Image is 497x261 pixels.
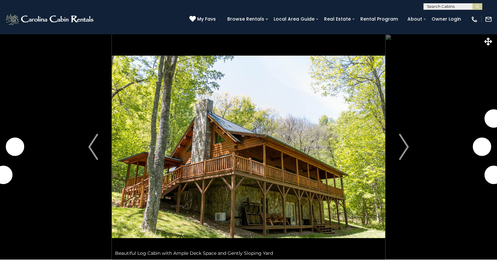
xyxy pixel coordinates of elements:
img: arrow [399,134,409,160]
img: phone-regular-white.png [471,16,478,23]
a: About [404,14,425,24]
a: My Favs [189,16,217,23]
a: Browse Rentals [224,14,267,24]
div: Beautiful Log Cabin with Ample Deck Space and Gently Sloping Yard [112,247,385,260]
a: Rental Program [357,14,401,24]
span: My Favs [197,16,216,23]
img: mail-regular-white.png [485,16,492,23]
img: arrow [88,134,98,160]
a: Real Estate [321,14,354,24]
button: Next [385,34,422,260]
a: Owner Login [428,14,464,24]
a: Local Area Guide [270,14,318,24]
button: Previous [75,34,112,260]
img: White-1-2.png [5,13,95,26]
